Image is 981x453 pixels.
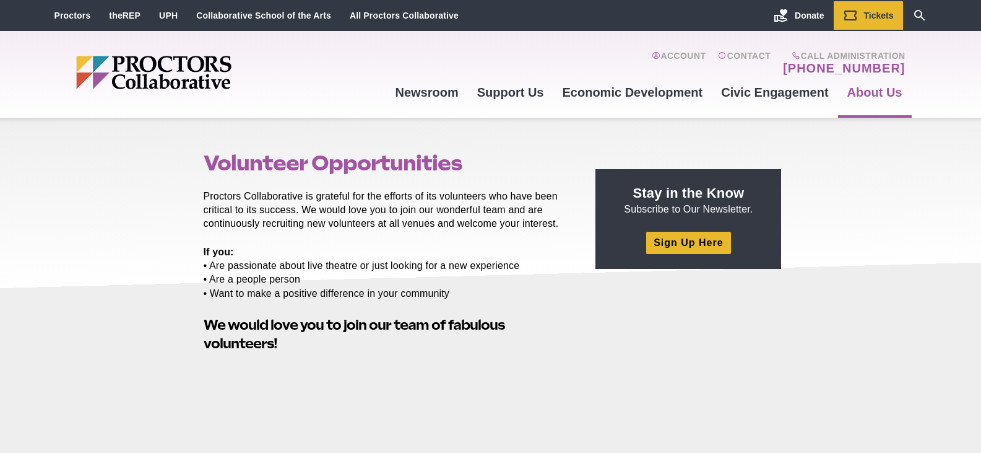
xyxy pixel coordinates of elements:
[834,1,903,30] a: Tickets
[652,51,706,76] a: Account
[204,190,568,231] p: Proctors Collaborative is grateful for the efforts of its volunteers who have been critical to it...
[633,185,745,201] strong: Stay in the Know
[204,151,568,175] h1: Volunteer Opportunities
[646,232,730,253] a: Sign Up Here
[196,11,331,20] a: Collaborative School of the Arts
[779,51,905,61] span: Call Administration
[553,76,712,109] a: Economic Development
[903,1,936,30] a: Search
[350,11,459,20] a: All Proctors Collaborative
[204,317,504,352] strong: We would love you to join our team of fabulous volunteers
[204,247,234,257] strong: If you:
[610,184,766,216] p: Subscribe to Our Newsletter.
[468,76,553,109] a: Support Us
[864,11,894,20] span: Tickets
[159,11,178,20] a: UPH
[76,56,327,89] img: Proctors logo
[54,11,91,20] a: Proctors
[109,11,140,20] a: theREP
[386,76,467,109] a: Newsroom
[764,1,833,30] a: Donate
[838,76,912,109] a: About Us
[718,51,771,76] a: Contact
[204,315,568,354] h2: !
[795,11,824,20] span: Donate
[712,76,837,109] a: Civic Engagement
[783,61,905,76] a: [PHONE_NUMBER]
[204,245,568,300] p: • Are passionate about live theatre or just looking for a new experience • Are a people person • ...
